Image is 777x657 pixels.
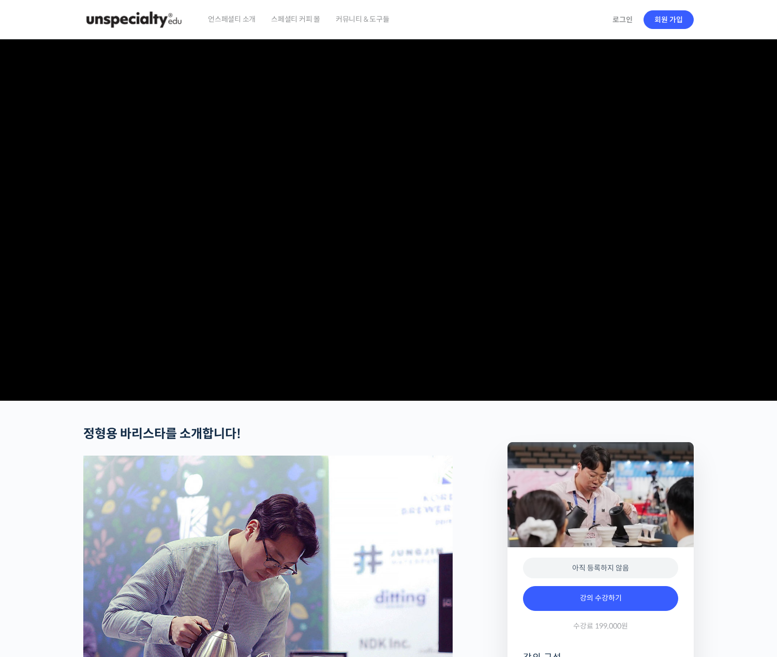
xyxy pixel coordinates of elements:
a: 강의 수강하기 [523,586,678,611]
span: 수강료 199,000원 [573,621,628,631]
a: 회원 가입 [644,10,694,29]
div: 아직 등록하지 않음 [523,558,678,579]
strong: 정형용 바리스타를 소개합니다! [83,426,241,442]
a: 로그인 [606,8,639,32]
